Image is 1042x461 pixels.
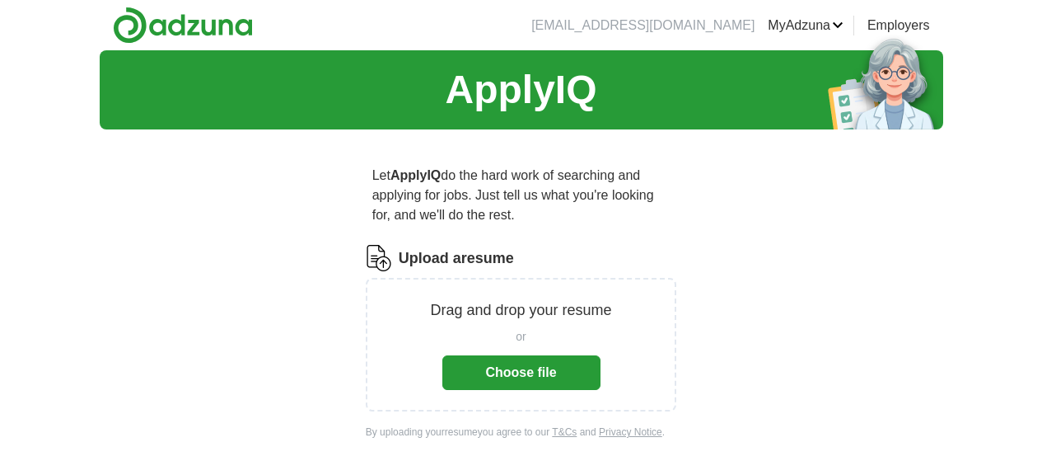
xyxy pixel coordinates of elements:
[113,7,253,44] img: Adzuna logo
[531,16,755,35] li: [EMAIL_ADDRESS][DOMAIN_NAME]
[366,159,677,232] p: Let do the hard work of searching and applying for jobs. Just tell us what you're looking for, an...
[867,16,930,35] a: Employers
[445,60,596,120] h1: ApplyIQ
[430,299,611,322] p: Drag and drop your resume
[768,16,843,35] a: MyAdzuna
[599,426,662,438] a: Privacy Notice
[366,245,392,271] img: CV Icon
[390,168,441,182] strong: ApplyIQ
[442,355,600,390] button: Choose file
[366,425,677,440] div: By uploading your resume you agree to our and .
[552,426,577,438] a: T&Cs
[399,247,514,270] label: Upload a resume
[516,328,526,346] span: or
